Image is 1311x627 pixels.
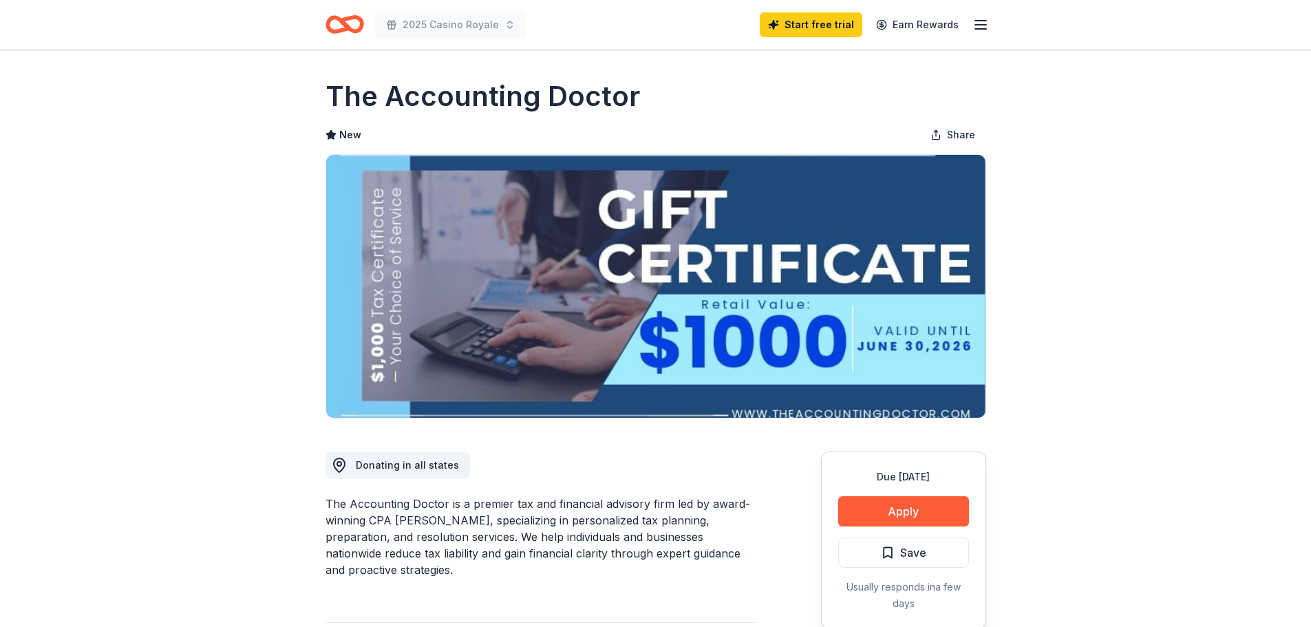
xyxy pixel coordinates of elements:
span: Share [947,127,975,143]
span: 2025 Casino Royale [403,17,499,33]
button: Save [838,538,969,568]
span: Save [900,544,926,562]
img: Image for The Accounting Doctor [326,155,985,418]
button: Share [919,121,986,149]
a: Home [326,8,364,41]
a: Earn Rewards [868,12,967,37]
span: Donating in all states [356,459,459,471]
div: Usually responds in a few days [838,579,969,612]
button: Apply [838,496,969,527]
a: Start free trial [760,12,862,37]
h1: The Accounting Doctor [326,77,640,116]
div: Due [DATE] [838,469,969,485]
button: 2025 Casino Royale [375,11,526,39]
div: The Accounting Doctor is a premier tax and financial advisory firm led by award-winning CPA [PERS... [326,496,755,578]
span: New [339,127,361,143]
